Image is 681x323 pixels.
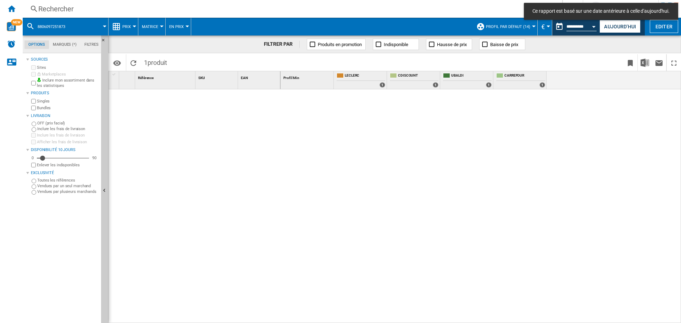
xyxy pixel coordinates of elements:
[388,71,440,89] div: CDISCOUNT 1 offers sold by CDISCOUNT
[486,18,534,35] button: Profil par défaut (14)
[112,18,134,35] div: Prix
[142,18,162,35] button: Matrice
[140,54,171,69] span: 1
[38,4,544,14] div: Rechercher
[37,183,98,189] label: Vendues par un seul marchand
[198,76,205,80] span: SKU
[49,40,81,49] md-tab-item: Marques (*)
[37,133,98,138] label: Inclure les frais de livraison
[197,71,238,82] div: SKU Sort None
[31,99,36,104] input: Singles
[380,82,385,88] div: 1 offers sold by LECLERC
[490,42,518,47] span: Baisse de prix
[442,71,493,89] div: UBALDI 1 offers sold by UBALDI
[38,18,72,35] button: 8806097251873
[641,59,649,67] img: excel-24x24.png
[81,40,103,49] md-tab-item: Filtres
[26,18,105,35] div: 8806097251873
[31,57,98,62] div: Sources
[101,35,110,48] button: Masquer
[37,105,98,111] label: Bundles
[11,19,22,26] span: NEW
[335,71,387,89] div: LECLERC 1 offers sold by LECLERC
[37,162,98,168] label: Enlever les indisponibles
[504,73,545,79] span: CARREFOUR
[37,189,98,194] label: Vendues par plusieurs marchands
[31,113,98,119] div: Livraison
[282,71,333,82] div: Sort None
[31,65,36,70] input: Sites
[345,73,385,79] span: LECLERC
[495,71,547,89] div: CARREFOUR 1 offers sold by CARREFOUR
[239,71,280,82] div: EAN Sort None
[31,140,36,144] input: Afficher les frais de livraison
[169,18,187,35] button: En Prix
[384,42,408,47] span: Indisponible
[37,78,41,82] img: mysite-bg-18x18.png
[31,170,98,176] div: Exclusivité
[318,42,362,47] span: Produits en promotion
[538,18,552,35] md-menu: Currency
[32,190,36,195] input: Vendues par plusieurs marchands
[667,54,681,71] button: Plein écran
[599,20,641,33] button: Aujourd'hui
[32,127,36,132] input: Inclure les frais de livraison
[38,24,65,29] span: 8806097251873
[588,19,600,32] button: Open calendar
[31,79,36,88] input: Inclure mon assortiment dans les statistiques
[623,54,637,71] button: Créer un favoris
[37,155,89,162] md-slider: Disponibilité
[32,122,36,126] input: OFF (prix facial)
[7,22,16,31] img: wise-card.svg
[398,73,438,79] span: CDISCOUNT
[283,76,299,80] span: Profil Min
[541,18,548,35] button: €
[476,18,534,35] div: Profil par défaut (14)
[479,39,525,50] button: Baisse de prix
[530,8,672,15] span: Ce rapport est basé sur une date antérieure à celle d'aujourd'hui.
[37,126,98,132] label: Inclure les frais de livraison
[433,82,438,88] div: 1 offers sold by CDISCOUNT
[32,179,36,183] input: Toutes les références
[110,56,124,69] button: Options
[264,41,300,48] div: FILTRER PAR
[241,76,248,80] span: EAN
[37,78,98,89] label: Inclure mon assortiment dans les statistiques
[32,184,36,189] input: Vendues par un seul marchand
[142,24,158,29] span: Matrice
[37,139,98,145] label: Afficher les frais de livraison
[282,71,333,82] div: Profil Min Sort None
[31,163,36,167] input: Afficher les frais de livraison
[197,71,238,82] div: Sort None
[169,24,184,29] span: En Prix
[37,178,98,183] label: Toutes les références
[148,59,167,66] span: produit
[37,72,98,77] label: Marketplaces
[31,90,98,96] div: Produits
[541,23,545,30] span: €
[437,42,467,47] span: Hausse de prix
[552,20,566,34] button: md-calendar
[37,99,98,104] label: Singles
[90,155,98,161] div: 90
[451,73,492,79] span: UBALDI
[539,82,545,88] div: 1 offers sold by CARREFOUR
[31,147,98,153] div: Disponibilité 10 Jours
[31,133,36,138] input: Inclure les frais de livraison
[486,82,492,88] div: 1 offers sold by UBALDI
[426,39,472,50] button: Hausse de prix
[307,39,366,50] button: Produits en promotion
[122,18,134,35] button: Prix
[652,54,666,71] button: Envoyer ce rapport par email
[31,72,36,77] input: Marketplaces
[373,39,419,50] button: Indisponible
[126,54,140,71] button: Recharger
[121,71,135,82] div: Sort None
[122,24,131,29] span: Prix
[552,18,598,35] div: Ce rapport est basé sur une date antérieure à celle d'aujourd'hui.
[37,121,98,126] label: OFF (prix facial)
[138,76,154,80] span: Référence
